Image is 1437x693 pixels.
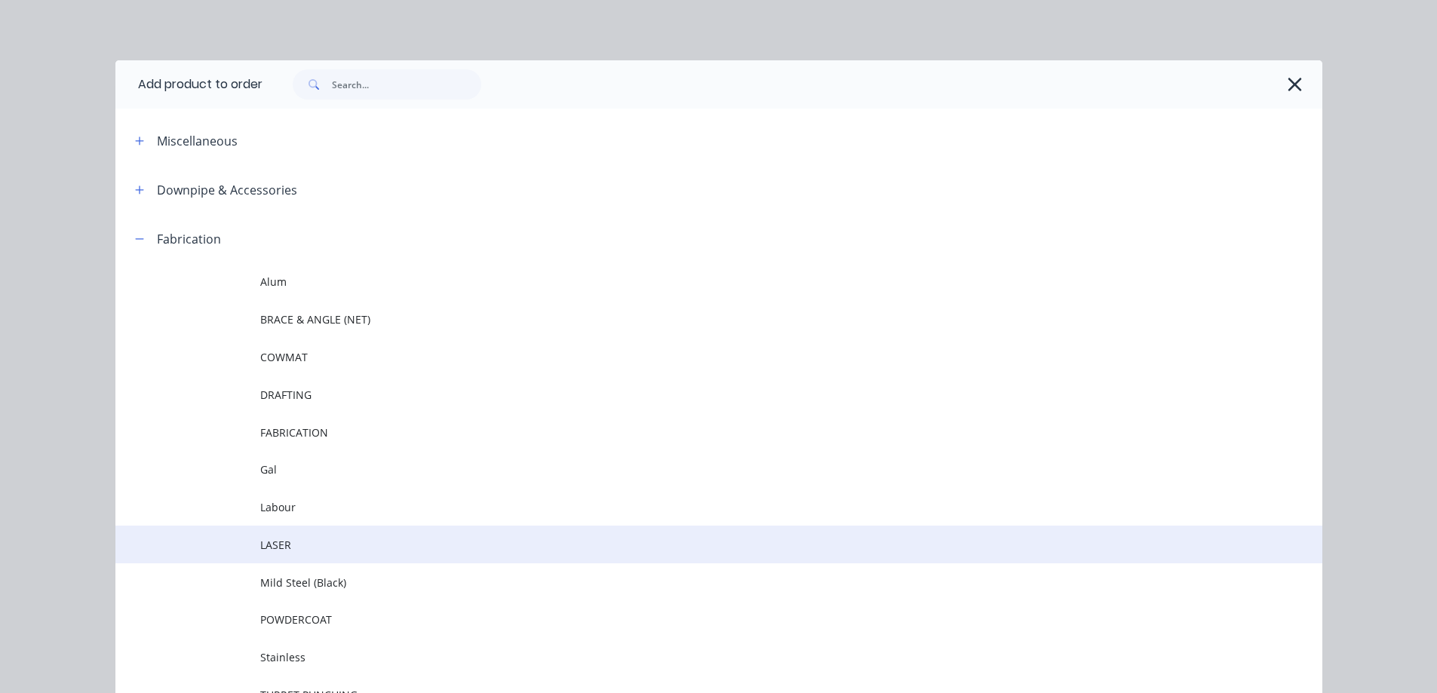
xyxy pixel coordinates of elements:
span: Mild Steel (Black) [260,575,1110,590]
span: Stainless [260,649,1110,665]
span: Gal [260,461,1110,477]
span: Labour [260,499,1110,515]
span: LASER [260,537,1110,553]
div: Add product to order [115,60,263,109]
span: Alum [260,274,1110,290]
span: FABRICATION [260,425,1110,440]
input: Search... [332,69,481,100]
span: DRAFTING [260,387,1110,403]
div: Downpipe & Accessories [157,181,297,199]
div: Miscellaneous [157,132,238,150]
span: COWMAT [260,349,1110,365]
span: POWDERCOAT [260,612,1110,627]
div: Fabrication [157,230,221,248]
span: BRACE & ANGLE (NET) [260,311,1110,327]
